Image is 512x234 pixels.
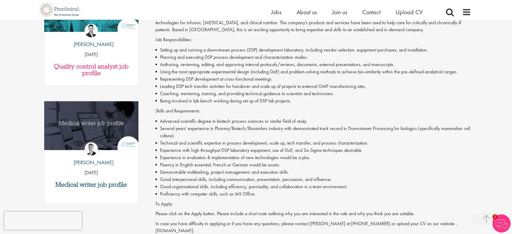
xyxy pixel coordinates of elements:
p: [PERSON_NAME] [69,159,114,166]
li: Advanced scientific degree in biotech process sciences or similar field of study. [155,118,471,125]
a: Contact [362,8,381,16]
p: [DATE] [44,169,138,176]
li: Experience in evaluation & implementation of new technologies would be a plus. [155,154,471,161]
p: Skills and Requirements: [155,108,471,115]
p: [PERSON_NAME] [69,40,114,48]
a: Join us [332,8,347,16]
li: Planning and executing DSP process development and characterization studies. [155,54,471,61]
li: Representing DSP development at cross-functional meetings. [155,75,471,83]
li: Good organisational skills, including efficiency, punctuality, and collaboration in a team enviro... [155,183,471,190]
a: Joshua Godden [PERSON_NAME] [69,24,114,51]
a: Quality control analyst job profile [47,63,135,76]
a: George Watson [PERSON_NAME] [69,142,114,169]
img: Medical writer job profile [44,101,138,150]
li: Fluency in English essential; French or German would be assets. [155,161,471,169]
p: To Apply: [155,201,471,208]
li: Several years' experience in Pharma/Biotech/Biosimilars industry with demonstrated track record i... [155,125,471,139]
span: 1 [492,214,497,219]
img: Chatbot [492,214,510,232]
p: Please click on the Apply button. Please include a short note outlining why you are interested in... [155,210,471,217]
a: Jobs [271,8,281,16]
li: Experience with high throughput DSP laboratory equipment, use of DoE, and Six Sigma techniques de... [155,147,471,154]
img: George Watson [85,142,98,155]
li: Setting up and running a downstream process (DSP) development laboratory, including vendor select... [155,46,471,54]
li: Leading DSP tech transfer activities for handover and scale up of projects to external GMP manufa... [155,83,471,90]
li: Technical and scientific expertise in process development, scale up, tech transfer, and process c... [155,139,471,147]
li: Being involved in lab bench working during set up of DSP lab projects. [155,97,471,105]
a: About us [297,8,317,16]
a: Upload CV [396,8,423,16]
p: Job Responsibilities: [155,36,471,43]
img: Joshua Godden [85,24,98,37]
p: [DATE] [44,51,138,58]
li: Good interpersonal skills, including communication, presentation, persuasion, and influence. [155,176,471,183]
li: Authoring, reviewing, editing, and approving internal protocols/reviews, documents, external pres... [155,61,471,68]
li: Coaching, mentoring, training, and providing technical guidance to scientists and technicians. [155,90,471,97]
li: Demonstrable multitasking, project management, and execution skills. [155,169,471,176]
a: Link to a post [44,101,138,155]
a: Medical writer job profile [47,181,135,188]
iframe: reCAPTCHA [4,212,82,230]
li: Proficiency with computer skills, such as MS Office. [155,190,471,198]
p: A global healthcare company is advertising a vacancy for a Senior Manager, Quality Management pos... [155,12,471,33]
li: Using the most appropriate experimental design (including DoE) and problem-solving methods to ach... [155,68,471,75]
